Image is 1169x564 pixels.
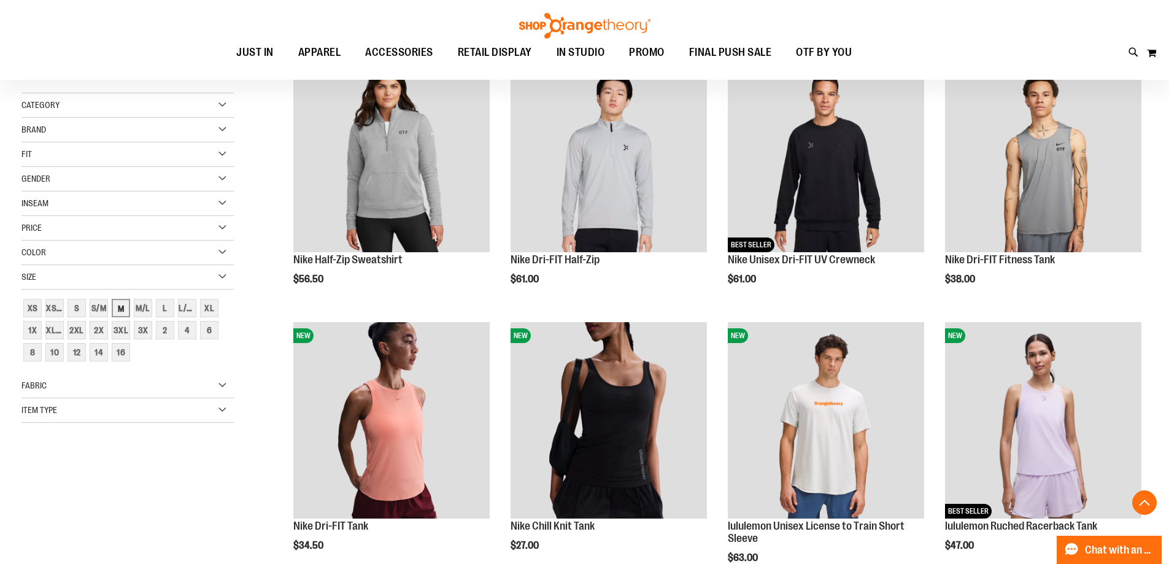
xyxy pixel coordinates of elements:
[458,39,532,66] span: RETAIL DISPLAY
[154,319,176,341] a: 2
[511,322,707,520] a: Nike Chill Knit TankNEW
[68,321,86,339] div: 2XL
[293,253,403,266] a: Nike Half-Zip Sweatshirt
[45,343,64,361] div: 10
[1057,536,1162,564] button: Chat with an Expert
[293,520,368,532] a: Nike Dri-FIT Tank
[23,299,42,317] div: XS
[293,322,490,519] img: Nike Dri-FIT Tank
[677,39,784,67] a: FINAL PUSH SALE
[176,297,198,319] a: L/XL
[1085,544,1154,556] span: Chat with an Expert
[945,540,976,551] span: $47.00
[1132,490,1157,515] button: Back To Top
[224,39,286,67] a: JUST IN
[66,297,88,319] a: S
[45,299,64,317] div: XS/S
[178,299,196,317] div: L/XL
[504,50,713,316] div: product
[945,322,1141,519] img: lululemon Ruched Racerback Tank
[21,198,48,208] span: Inseam
[511,540,541,551] span: $27.00
[511,328,531,343] span: NEW
[353,39,446,67] a: ACCESSORIES
[945,504,992,519] span: BEST SELLER
[617,39,677,67] a: PROMO
[728,552,760,563] span: $63.00
[945,322,1141,520] a: lululemon Ruched Racerback TankNEWBEST SELLER
[21,272,36,282] span: Size
[286,39,353,66] a: APPAREL
[21,66,234,93] strong: Shopping Options
[200,321,218,339] div: 6
[511,520,595,532] a: Nike Chill Knit Tank
[511,56,707,254] a: Nike Dri-FIT Half-ZipNEW
[728,56,924,252] img: Nike Unisex Dri-FIT UV Crewneck
[511,274,541,285] span: $61.00
[66,341,88,363] a: 12
[21,100,60,110] span: Category
[293,322,490,520] a: Nike Dri-FIT TankNEW
[44,297,66,319] a: XS/S
[511,253,600,266] a: Nike Dri-FIT Half-Zip
[198,319,220,341] a: 6
[945,274,977,285] span: $38.00
[134,299,152,317] div: M/L
[66,319,88,341] a: 2XL
[88,341,110,363] a: 14
[728,328,748,343] span: NEW
[939,50,1148,316] div: product
[945,56,1141,252] img: Nike Dri-FIT Fitness Tank
[722,50,930,316] div: product
[21,405,57,415] span: Item Type
[90,343,108,361] div: 14
[21,174,50,183] span: Gender
[511,56,707,252] img: Nike Dri-FIT Half-Zip
[365,39,433,66] span: ACCESSORIES
[134,321,152,339] div: 3X
[112,343,130,361] div: 16
[689,39,772,66] span: FINAL PUSH SALE
[728,56,924,254] a: Nike Unisex Dri-FIT UV CrewneckNEWBEST SELLER
[728,274,758,285] span: $61.00
[21,341,44,363] a: 8
[293,274,325,285] span: $56.50
[68,299,86,317] div: S
[287,50,496,316] div: product
[784,39,864,67] a: OTF BY YOU
[68,343,86,361] div: 12
[293,56,490,252] img: Nike Half-Zip Sweatshirt
[21,223,42,233] span: Price
[110,341,132,363] a: 16
[446,39,544,67] a: RETAIL DISPLAY
[21,297,44,319] a: XS
[21,149,32,159] span: Fit
[198,297,220,319] a: XL
[629,39,665,66] span: PROMO
[945,328,965,343] span: NEW
[176,319,198,341] a: 4
[728,238,774,252] span: BEST SELLER
[90,299,108,317] div: S/M
[236,39,274,66] span: JUST IN
[200,299,218,317] div: XL
[178,321,196,339] div: 4
[293,56,490,254] a: Nike Half-Zip SweatshirtNEW
[728,520,905,544] a: lululemon Unisex License to Train Short Sleeve
[112,321,130,339] div: 3XL
[511,322,707,519] img: Nike Chill Knit Tank
[23,321,42,339] div: 1X
[132,297,154,319] a: M/L
[21,319,44,341] a: 1X
[557,39,605,66] span: IN STUDIO
[156,321,174,339] div: 2
[945,56,1141,254] a: Nike Dri-FIT Fitness TankNEW
[154,297,176,319] a: L
[21,125,46,134] span: Brand
[728,322,924,519] img: lululemon Unisex License to Train Short Sleeve
[728,253,875,266] a: Nike Unisex Dri-FIT UV Crewneck
[112,299,130,317] div: M
[110,297,132,319] a: M
[132,319,154,341] a: 3X
[44,319,66,341] a: XL/2XL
